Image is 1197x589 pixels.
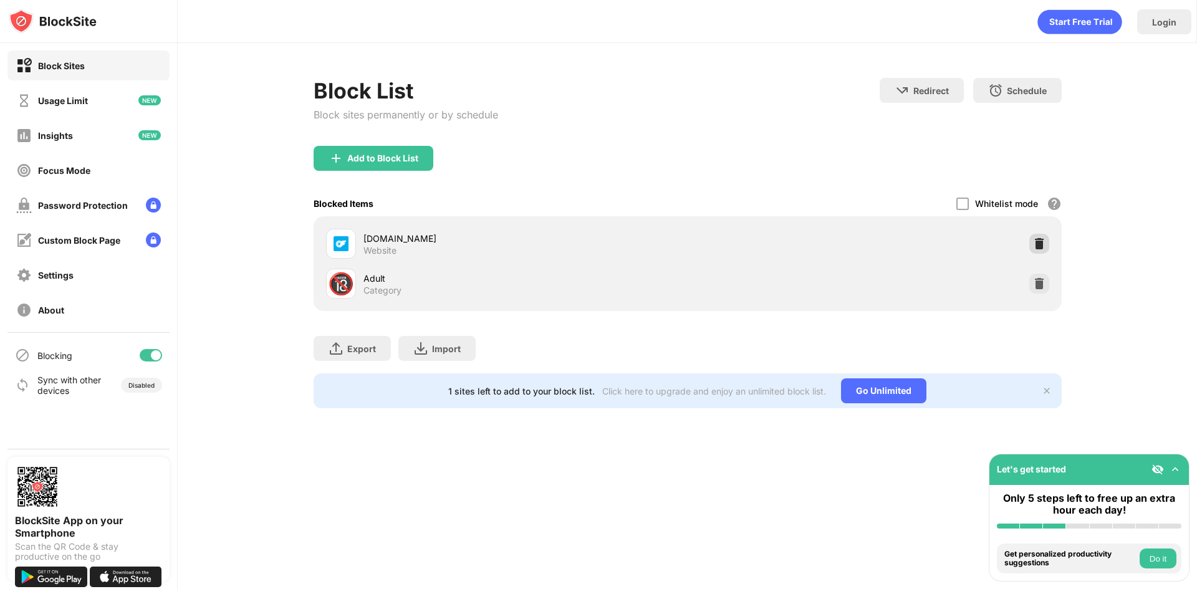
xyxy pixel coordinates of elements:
[363,285,401,296] div: Category
[1004,550,1137,568] div: Get personalized productivity suggestions
[38,130,73,141] div: Insights
[1169,463,1181,476] img: omni-setup-toggle.svg
[90,567,162,587] img: download-on-the-app-store.svg
[9,9,97,34] img: logo-blocksite.svg
[138,95,161,105] img: new-icon.svg
[314,108,498,121] div: Block sites permanently or by schedule
[347,343,376,354] div: Export
[347,153,418,163] div: Add to Block List
[334,236,349,251] img: favicons
[38,305,64,315] div: About
[15,542,162,562] div: Scan the QR Code & stay productive on the go
[602,386,826,396] div: Click here to upgrade and enjoy an unlimited block list.
[1007,85,1047,96] div: Schedule
[38,60,85,71] div: Block Sites
[363,232,688,245] div: [DOMAIN_NAME]
[975,198,1038,209] div: Whitelist mode
[16,58,32,74] img: block-on.svg
[1152,17,1176,27] div: Login
[16,232,32,248] img: customize-block-page-off.svg
[448,386,595,396] div: 1 sites left to add to your block list.
[328,271,354,297] div: 🔞
[37,375,102,396] div: Sync with other devices
[38,95,88,106] div: Usage Limit
[997,464,1066,474] div: Let's get started
[37,350,72,361] div: Blocking
[16,93,32,108] img: time-usage-off.svg
[16,128,32,143] img: insights-off.svg
[1042,386,1052,396] img: x-button.svg
[16,163,32,178] img: focus-off.svg
[16,302,32,318] img: about-off.svg
[128,381,155,389] div: Disabled
[38,270,74,280] div: Settings
[38,200,128,211] div: Password Protection
[997,492,1181,516] div: Only 5 steps left to free up an extra hour each day!
[146,232,161,247] img: lock-menu.svg
[1140,548,1176,568] button: Do it
[38,165,90,176] div: Focus Mode
[432,343,461,354] div: Import
[15,464,60,509] img: options-page-qr-code.png
[146,198,161,213] img: lock-menu.svg
[15,378,30,393] img: sync-icon.svg
[138,130,161,140] img: new-icon.svg
[15,567,87,587] img: get-it-on-google-play.svg
[314,198,373,209] div: Blocked Items
[363,245,397,256] div: Website
[15,348,30,363] img: blocking-icon.svg
[363,272,688,285] div: Adult
[1151,463,1164,476] img: eye-not-visible.svg
[16,267,32,283] img: settings-off.svg
[841,378,926,403] div: Go Unlimited
[15,514,162,539] div: BlockSite App on your Smartphone
[913,85,949,96] div: Redirect
[38,235,120,246] div: Custom Block Page
[1037,9,1122,34] div: animation
[314,78,498,103] div: Block List
[16,198,32,213] img: password-protection-off.svg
